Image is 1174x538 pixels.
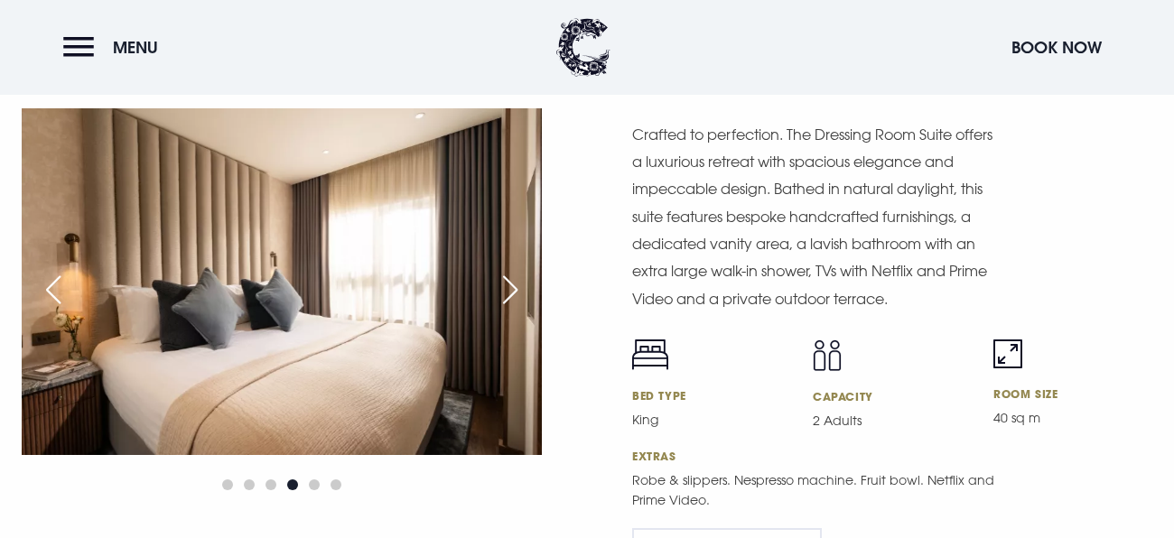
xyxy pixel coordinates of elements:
img: Capacity icon [813,339,842,371]
p: 40 sq m [993,408,1152,428]
span: Menu [113,37,158,58]
h2: Dressing Room Suite [632,6,984,102]
h6: Room Size [993,386,1152,401]
h6: Capacity [813,389,972,403]
img: Clandeboye Lodge [556,18,610,77]
h6: Bed Type [632,388,791,403]
span: Go to slide 6 [331,479,341,490]
img: Bed icon [632,339,668,370]
div: Next slide [488,270,533,310]
button: Book Now [1002,28,1111,67]
p: Crafted to perfection. The Dressing Room Suite offers a luxurious retreat with spacious elegance ... [632,121,1002,313]
img: Hotel in Bangor Northern Ireland [22,108,542,455]
button: Menu [63,28,167,67]
p: King [632,410,791,430]
p: Robe & slippers. Nespresso machine. Fruit bowl. Netflix and Prime Video. [632,470,1002,510]
p: 2 Adults [813,411,972,431]
img: Room size icon [993,339,1022,368]
span: Go to slide 2 [244,479,255,490]
h6: Extras [632,449,1152,463]
span: Go to slide 5 [309,479,320,490]
span: Go to slide 4 [287,479,298,490]
div: Previous slide [31,270,76,310]
span: Go to slide 1 [222,479,233,490]
span: Go to slide 3 [266,479,276,490]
